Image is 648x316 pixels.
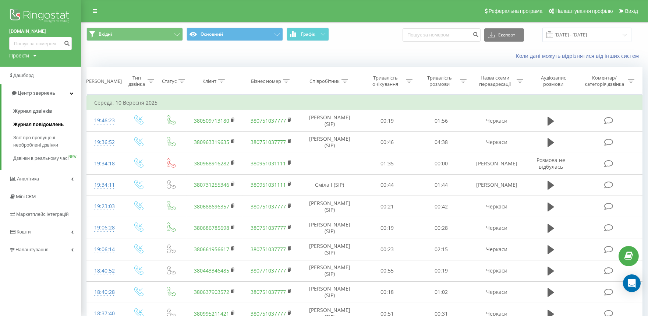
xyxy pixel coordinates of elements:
[194,288,229,295] a: 380637903572
[414,239,468,260] td: 02:15
[414,110,468,131] td: 01:56
[251,117,286,124] a: 380751037777
[360,260,414,281] td: 00:55
[301,32,315,37] span: Графік
[468,196,525,217] td: Черкаси
[94,135,114,150] div: 19:36:52
[489,8,543,14] span: Реферальна програма
[251,203,286,210] a: 380751037777
[468,131,525,153] td: Черкаси
[360,196,414,217] td: 00:21
[16,211,69,217] span: Маркетплейс інтеграцій
[468,153,525,174] td: [PERSON_NAME]
[94,113,114,128] div: 19:46:23
[414,217,468,239] td: 00:28
[625,8,638,14] span: Вихід
[13,105,81,118] a: Журнал дзвінків
[13,152,81,165] a: Дзвінки в реальному часіNEW
[9,37,72,50] input: Пошук за номером
[468,281,525,303] td: Черкаси
[251,78,281,84] div: Бізнес номер
[94,199,114,214] div: 19:23:03
[202,78,216,84] div: Клієнт
[251,181,286,188] a: 380951031111
[484,28,524,42] button: Експорт
[299,260,360,281] td: [PERSON_NAME] (SIP)
[360,174,414,196] td: 00:44
[299,131,360,153] td: [PERSON_NAME] (SIP)
[468,217,525,239] td: Черкаси
[468,110,525,131] td: Черкаси
[128,75,146,87] div: Тип дзвінка
[251,246,286,253] a: 380751037777
[194,117,229,124] a: 380509713180
[94,157,114,171] div: 19:34:18
[194,138,229,145] a: 380963319635
[9,7,72,26] img: Ringostat logo
[94,242,114,257] div: 19:06:14
[360,153,414,174] td: 01:35
[414,174,468,196] td: 01:44
[13,108,52,115] span: Журнал дзвінків
[162,78,177,84] div: Статус
[17,229,31,235] span: Кошти
[251,267,286,274] a: 380771037777
[94,264,114,278] div: 18:40:52
[194,181,229,188] a: 380731255346
[555,8,613,14] span: Налаштування профілю
[403,28,481,42] input: Пошук за номером
[287,28,329,41] button: Графік
[13,131,81,152] a: Звіт про пропущені необроблені дзвінки
[414,281,468,303] td: 01:02
[194,224,229,231] a: 380686785698
[94,221,114,235] div: 19:06:28
[251,288,286,295] a: 380751037777
[475,75,515,87] div: Назва схеми переадресації
[309,78,340,84] div: Співробітник
[414,196,468,217] td: 00:42
[251,224,286,231] a: 380751037777
[299,196,360,217] td: [PERSON_NAME] (SIP)
[15,247,49,252] span: Налаштування
[9,28,72,35] a: [DOMAIN_NAME]
[194,267,229,274] a: 380443346485
[187,28,283,41] button: Основний
[87,95,642,110] td: Середа, 10 Вересня 2025
[13,134,77,149] span: Звіт про пропущені необроблені дзвінки
[17,176,39,182] span: Аналiтика
[468,239,525,260] td: Черкаси
[194,246,229,253] a: 380661956617
[1,84,81,102] a: Центр звернень
[18,90,55,96] span: Центр звернень
[537,157,565,170] span: Розмова не відбулась
[414,131,468,153] td: 04:38
[85,78,122,84] div: [PERSON_NAME]
[299,174,360,196] td: Сміла І (SIP)
[421,75,458,87] div: Тривалість розмови
[86,28,183,41] button: Вхідні
[414,153,468,174] td: 00:00
[94,285,114,299] div: 18:40:28
[299,217,360,239] td: [PERSON_NAME] (SIP)
[468,174,525,196] td: [PERSON_NAME]
[623,274,641,292] div: Open Intercom Messenger
[360,110,414,131] td: 00:19
[532,75,576,87] div: Аудіозапис розмови
[99,31,112,37] span: Вхідні
[13,118,81,131] a: Журнал повідомлень
[360,281,414,303] td: 00:18
[251,160,286,167] a: 380951031111
[299,239,360,260] td: [PERSON_NAME] (SIP)
[94,178,114,192] div: 19:34:11
[414,260,468,281] td: 00:19
[251,138,286,145] a: 380751037777
[367,75,404,87] div: Тривалість очікування
[360,239,414,260] td: 00:23
[516,52,642,59] a: Коли дані можуть відрізнятися вiд інших систем
[299,281,360,303] td: [PERSON_NAME] (SIP)
[360,131,414,153] td: 00:46
[583,75,626,87] div: Коментар/категорія дзвінка
[13,73,34,78] span: Дашборд
[16,194,36,199] span: Mini CRM
[194,160,229,167] a: 380968916282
